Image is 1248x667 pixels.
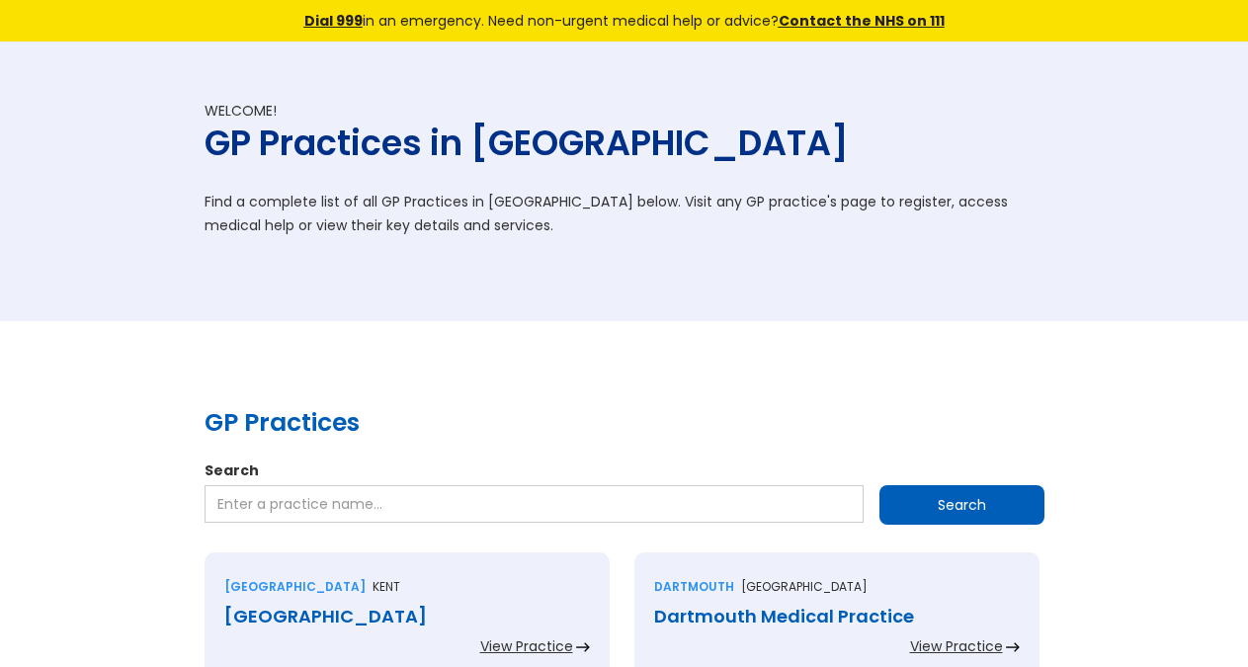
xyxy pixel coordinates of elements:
label: Search [205,460,1044,480]
div: in an emergency. Need non-urgent medical help or advice? [170,10,1079,32]
a: Contact the NHS on 111 [779,11,945,31]
div: Dartmouth Medical Practice [654,607,1020,626]
div: [GEOGRAPHIC_DATA] [224,577,366,597]
p: Find a complete list of all GP Practices in [GEOGRAPHIC_DATA] below. Visit any GP practice's page... [205,190,1044,237]
h2: GP Practices [205,405,1044,441]
input: Search [879,485,1044,525]
div: Welcome! [205,101,1044,121]
div: [GEOGRAPHIC_DATA] [224,607,590,626]
div: Dartmouth [654,577,734,597]
h1: GP Practices in [GEOGRAPHIC_DATA] [205,121,1044,165]
p: [GEOGRAPHIC_DATA] [741,577,868,597]
input: Enter a practice name… [205,485,864,523]
div: View Practice [480,636,573,656]
div: View Practice [910,636,1003,656]
a: Dial 999 [304,11,363,31]
p: Kent [373,577,400,597]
